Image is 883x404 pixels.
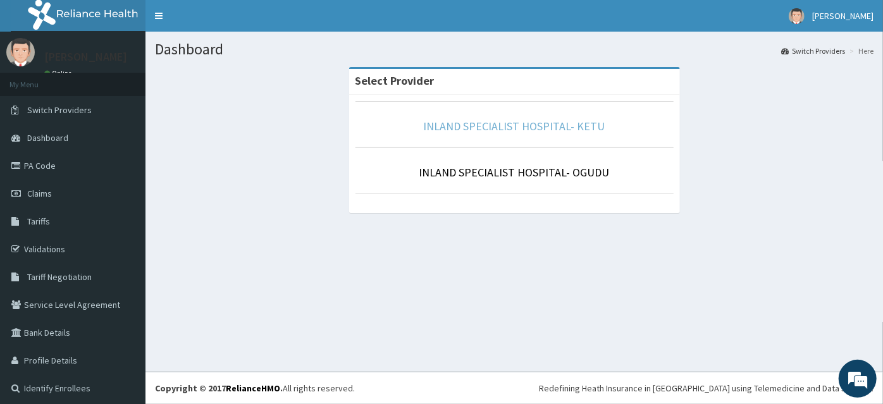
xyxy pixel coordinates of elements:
div: Redefining Heath Insurance in [GEOGRAPHIC_DATA] using Telemedicine and Data Science! [539,382,874,395]
span: Switch Providers [27,104,92,116]
img: User Image [6,38,35,66]
a: Switch Providers [781,46,845,56]
span: Tariff Negotiation [27,271,92,283]
strong: Select Provider [355,73,435,88]
span: Dashboard [27,132,68,144]
a: Online [44,69,75,78]
a: RelianceHMO [226,383,280,394]
img: User Image [789,8,805,24]
a: INLAND SPECIALIST HOSPITAL- OGUDU [419,165,610,180]
h1: Dashboard [155,41,874,58]
strong: Copyright © 2017 . [155,383,283,394]
span: [PERSON_NAME] [812,10,874,21]
a: INLAND SPECIALIST HOSPITAL- KETU [424,119,605,133]
footer: All rights reserved. [145,372,883,404]
li: Here [846,46,874,56]
p: [PERSON_NAME] [44,51,127,63]
span: Tariffs [27,216,50,227]
span: Claims [27,188,52,199]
